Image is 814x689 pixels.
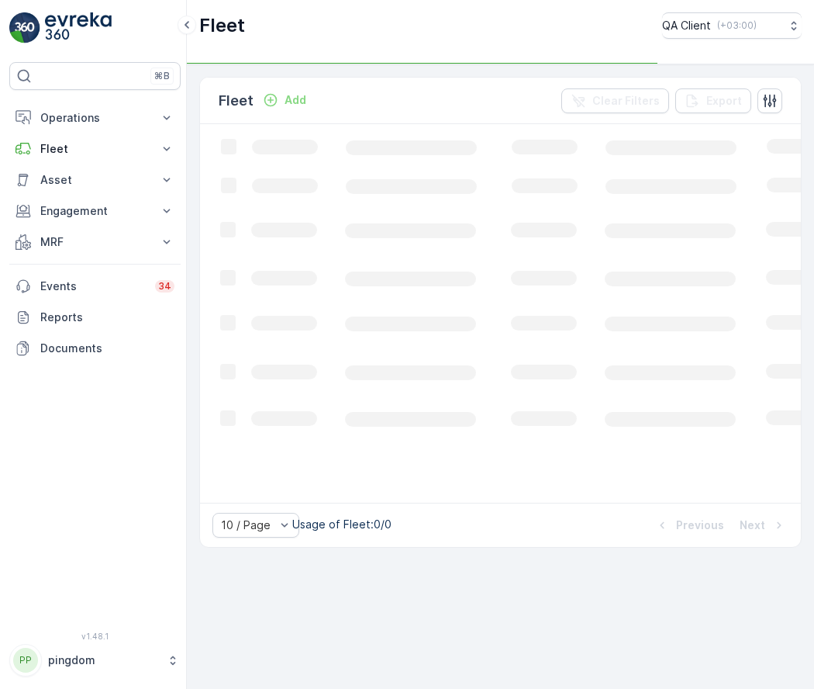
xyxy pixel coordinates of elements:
[40,203,150,219] p: Engagement
[9,271,181,302] a: Events34
[662,18,711,33] p: QA Client
[717,19,757,32] p: ( +03:00 )
[40,310,174,325] p: Reports
[9,632,181,641] span: v 1.48.1
[40,141,150,157] p: Fleet
[9,196,181,227] button: Engagement
[45,12,112,43] img: logo_light-DOdMpM7g.png
[9,102,181,133] button: Operations
[9,12,40,43] img: logo
[9,333,181,364] a: Documents
[285,92,306,108] p: Add
[9,133,181,164] button: Fleet
[9,302,181,333] a: Reports
[706,93,742,109] p: Export
[561,88,669,113] button: Clear Filters
[48,653,159,668] p: pingdom
[40,279,146,294] p: Events
[40,234,150,250] p: MRF
[9,227,181,258] button: MRF
[592,93,660,109] p: Clear Filters
[9,644,181,677] button: PPpingdom
[40,341,174,356] p: Documents
[676,518,724,533] p: Previous
[662,12,802,39] button: QA Client(+03:00)
[653,516,726,535] button: Previous
[158,280,171,293] p: 34
[738,516,788,535] button: Next
[675,88,751,113] button: Export
[219,90,254,112] p: Fleet
[40,110,150,126] p: Operations
[257,91,312,109] button: Add
[740,518,765,533] p: Next
[292,517,391,532] p: Usage of Fleet : 0/0
[154,70,170,82] p: ⌘B
[13,648,38,673] div: PP
[9,164,181,196] button: Asset
[40,172,150,188] p: Asset
[199,13,245,38] p: Fleet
